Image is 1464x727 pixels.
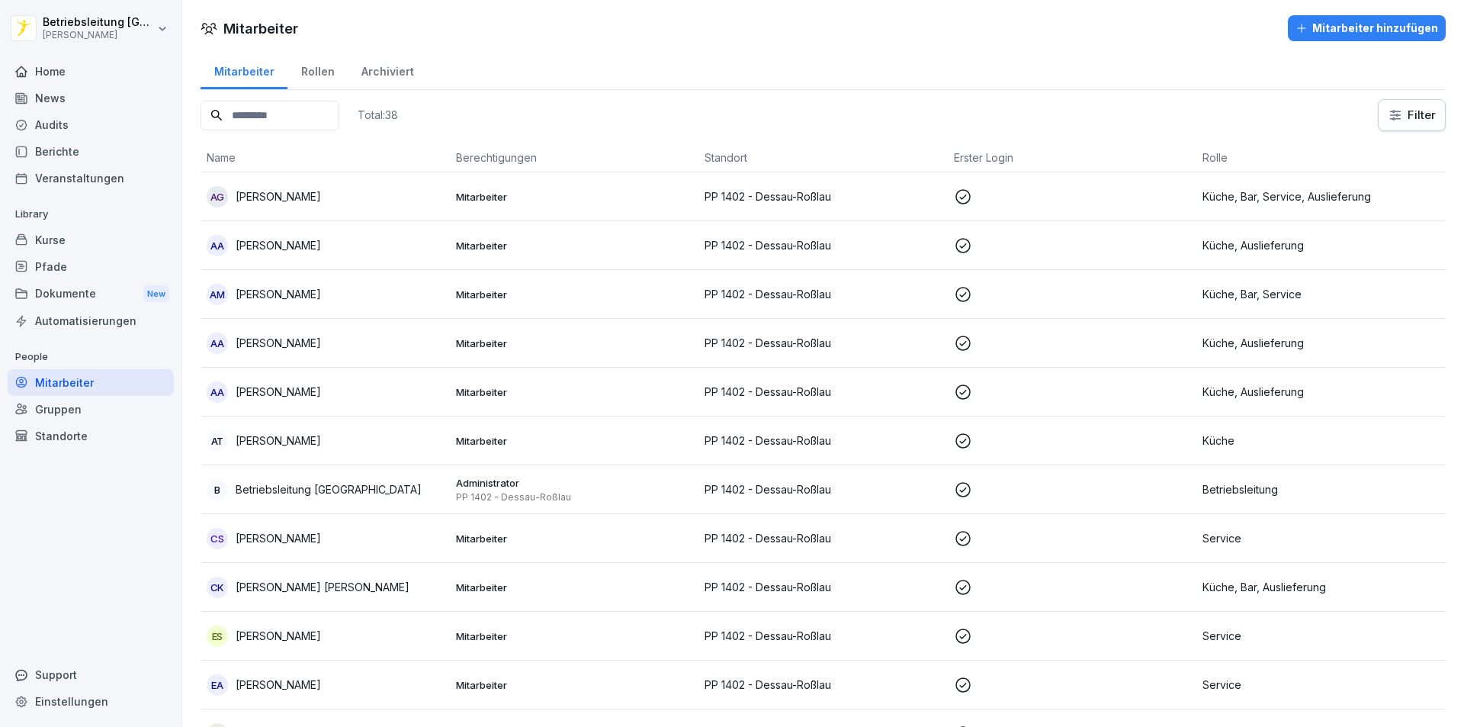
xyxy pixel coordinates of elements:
p: Mitarbeiter [456,336,693,350]
p: PP 1402 - Dessau-Roßlau [705,335,942,351]
p: PP 1402 - Dessau-Roßlau [705,237,942,253]
p: [PERSON_NAME] [236,433,321,449]
a: Audits [8,111,174,138]
div: Filter [1388,108,1436,123]
a: Kurse [8,227,174,253]
a: News [8,85,174,111]
h1: Mitarbeiter [223,18,298,39]
a: Archiviert [348,50,427,89]
div: Mitarbeiter hinzufügen [1295,20,1438,37]
p: Küche, Bar, Auslieferung [1202,579,1440,595]
p: Küche, Bar, Service, Auslieferung [1202,188,1440,204]
div: Support [8,661,174,688]
a: Einstellungen [8,688,174,715]
button: Mitarbeiter hinzufügen [1288,15,1446,41]
th: Berechtigungen [450,143,699,172]
a: Mitarbeiter [201,50,287,89]
a: Standorte [8,423,174,449]
p: Mitarbeiter [456,532,693,545]
p: Mitarbeiter [456,239,693,253]
p: Küche, Auslieferung [1202,384,1440,400]
th: Standort [698,143,948,172]
p: [PERSON_NAME] [236,530,321,546]
a: Veranstaltungen [8,165,174,191]
div: Automatisierungen [8,307,174,334]
th: Rolle [1196,143,1446,172]
p: PP 1402 - Dessau-Roßlau [705,677,942,693]
a: DokumenteNew [8,280,174,308]
p: PP 1402 - Dessau-Roßlau [705,384,942,400]
p: [PERSON_NAME] [43,30,154,40]
p: PP 1402 - Dessau-Roßlau [705,286,942,302]
p: Service [1202,677,1440,693]
a: Pfade [8,253,174,280]
div: AT [207,430,228,452]
div: ES [207,626,228,647]
p: PP 1402 - Dessau-Roßlau [705,579,942,595]
p: [PERSON_NAME] [236,188,321,204]
p: [PERSON_NAME] [236,335,321,351]
div: AG [207,186,228,207]
th: Erster Login [948,143,1197,172]
p: Mitarbeiter [456,190,693,204]
p: PP 1402 - Dessau-Roßlau [705,481,942,497]
div: CS [207,528,228,549]
div: CK [207,577,228,598]
p: Mitarbeiter [456,678,693,692]
a: Home [8,58,174,85]
p: [PERSON_NAME] [236,286,321,302]
p: [PERSON_NAME] [PERSON_NAME] [236,579,409,595]
p: [PERSON_NAME] [236,628,321,644]
div: New [143,285,169,303]
a: Berichte [8,138,174,165]
p: [PERSON_NAME] [236,237,321,253]
p: PP 1402 - Dessau-Roßlau [705,628,942,644]
p: Total: 38 [358,108,398,122]
p: Betriebsleitung [GEOGRAPHIC_DATA] [236,481,422,497]
p: Betriebsleitung [GEOGRAPHIC_DATA] [43,16,154,29]
div: B [207,479,228,500]
p: Küche, Auslieferung [1202,237,1440,253]
p: Mitarbeiter [456,288,693,301]
th: Name [201,143,450,172]
a: Mitarbeiter [8,369,174,396]
p: Mitarbeiter [456,385,693,399]
p: Service [1202,530,1440,546]
p: [PERSON_NAME] [236,677,321,693]
div: AM [207,284,228,305]
p: PP 1402 - Dessau-Roßlau [705,530,942,546]
p: Mitarbeiter [456,581,693,594]
p: PP 1402 - Dessau-Roßlau [456,491,693,503]
div: AA [207,333,228,354]
div: AA [207,235,228,256]
p: Küche, Auslieferung [1202,335,1440,351]
p: Mitarbeiter [456,629,693,643]
p: People [8,345,174,369]
a: Rollen [287,50,348,89]
p: Betriebsleitung [1202,481,1440,497]
div: AA [207,381,228,403]
p: Mitarbeiter [456,434,693,448]
p: [PERSON_NAME] [236,384,321,400]
p: Service [1202,628,1440,644]
p: Library [8,202,174,227]
p: PP 1402 - Dessau-Roßlau [705,188,942,204]
p: PP 1402 - Dessau-Roßlau [705,433,942,449]
p: Administrator [456,476,693,490]
p: Küche [1202,433,1440,449]
a: Gruppen [8,396,174,423]
button: Filter [1379,100,1445,130]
